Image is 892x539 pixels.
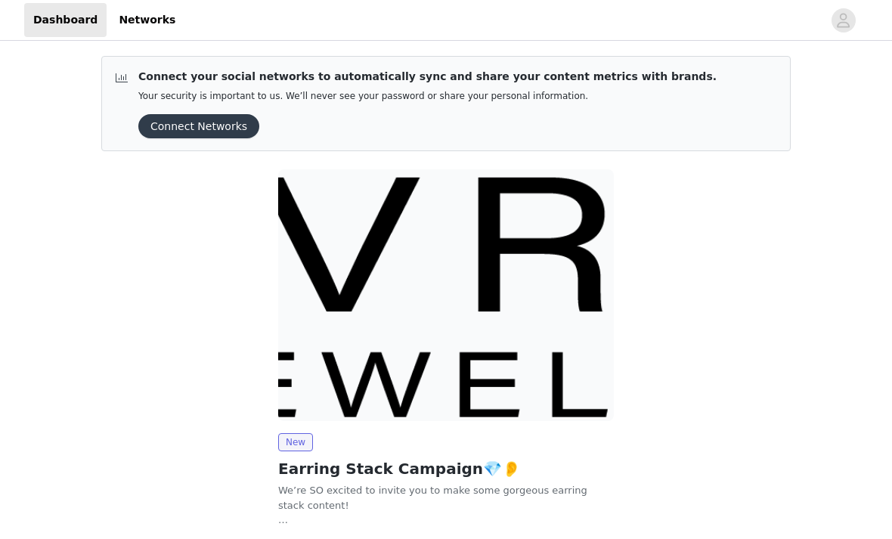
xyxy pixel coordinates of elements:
[278,483,614,513] p: We’re SO excited to invite you to make some gorgeous earring stack content!
[278,457,614,480] h2: Earring Stack Campaign💎👂
[138,114,259,138] button: Connect Networks
[138,69,717,85] p: Connect your social networks to automatically sync and share your content metrics with brands.
[110,3,184,37] a: Networks
[138,91,717,102] p: Your security is important to us. We’ll never see your password or share your personal information.
[24,3,107,37] a: Dashboard
[278,433,313,451] span: New
[836,8,850,33] div: avatar
[278,169,614,421] img: Evry Jewels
